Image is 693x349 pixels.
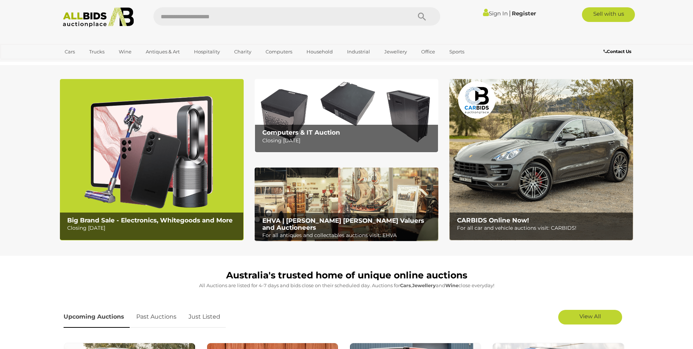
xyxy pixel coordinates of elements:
[255,79,438,153] img: Computers & IT Auction
[457,224,629,233] p: For all car and vehicle auctions visit: CARBIDS!
[579,313,601,320] span: View All
[262,129,340,136] b: Computers & IT Auction
[582,7,635,22] a: Sell with us
[512,10,536,17] a: Register
[445,46,469,58] a: Sports
[64,270,630,281] h1: Australia's trusted home of unique online auctions
[60,79,244,240] a: Big Brand Sale - Electronics, Whitegoods and More Big Brand Sale - Electronics, Whitegoods and Mo...
[262,217,424,231] b: EHVA | [PERSON_NAME] [PERSON_NAME] Valuers and Auctioneers
[457,217,529,224] b: CARBIDS Online Now!
[449,79,633,240] a: CARBIDS Online Now! CARBIDS Online Now! For all car and vehicle auctions visit: CARBIDS!
[400,282,411,288] strong: Cars
[412,282,436,288] strong: Jewellery
[189,46,225,58] a: Hospitality
[342,46,375,58] a: Industrial
[416,46,440,58] a: Office
[603,48,633,56] a: Contact Us
[262,231,434,240] p: For all antiques and collectables auctions visit: EHVA
[445,282,458,288] strong: Wine
[67,224,239,233] p: Closing [DATE]
[64,281,630,290] p: All Auctions are listed for 4-7 days and bids close on their scheduled day. Auctions for , and cl...
[404,7,440,26] button: Search
[255,168,438,241] a: EHVA | Evans Hastings Valuers and Auctioneers EHVA | [PERSON_NAME] [PERSON_NAME] Valuers and Auct...
[131,306,182,328] a: Past Auctions
[449,79,633,240] img: CARBIDS Online Now!
[262,136,434,145] p: Closing [DATE]
[509,9,511,17] span: |
[67,217,233,224] b: Big Brand Sale - Electronics, Whitegoods and More
[255,79,438,153] a: Computers & IT Auction Computers & IT Auction Closing [DATE]
[84,46,109,58] a: Trucks
[261,46,297,58] a: Computers
[603,49,631,54] b: Contact Us
[302,46,338,58] a: Household
[380,46,412,58] a: Jewellery
[183,306,226,328] a: Just Listed
[141,46,184,58] a: Antiques & Art
[255,168,438,241] img: EHVA | Evans Hastings Valuers and Auctioneers
[483,10,508,17] a: Sign In
[59,7,138,27] img: Allbids.com.au
[229,46,256,58] a: Charity
[60,58,121,70] a: [GEOGRAPHIC_DATA]
[64,306,130,328] a: Upcoming Auctions
[114,46,136,58] a: Wine
[60,79,244,240] img: Big Brand Sale - Electronics, Whitegoods and More
[558,310,622,324] a: View All
[60,46,80,58] a: Cars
